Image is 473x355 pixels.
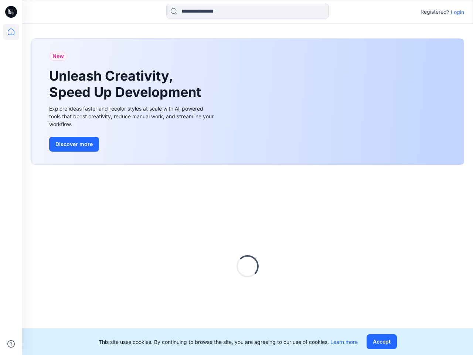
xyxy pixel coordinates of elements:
p: Login [451,8,464,16]
a: Learn more [330,339,358,345]
span: New [52,52,64,61]
a: Discover more [49,137,215,152]
button: Accept [367,334,397,349]
button: Discover more [49,137,99,152]
p: This site uses cookies. By continuing to browse the site, you are agreeing to our use of cookies. [99,338,358,346]
div: Explore ideas faster and recolor styles at scale with AI-powered tools that boost creativity, red... [49,105,215,128]
p: Registered? [421,7,449,16]
h1: Unleash Creativity, Speed Up Development [49,68,204,100]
